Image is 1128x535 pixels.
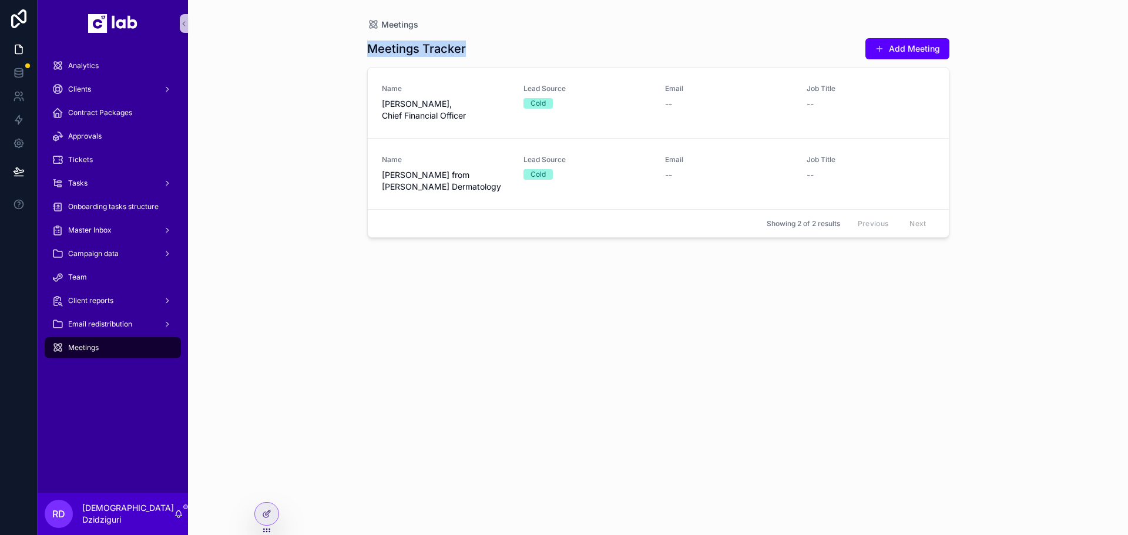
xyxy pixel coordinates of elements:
a: Approvals [45,126,181,147]
img: App logo [88,14,137,33]
span: -- [807,98,814,110]
a: Tasks [45,173,181,194]
a: Meetings [367,19,418,31]
span: Campaign data [68,249,119,258]
span: Showing 2 of 2 results [767,219,840,228]
span: Lead Source [523,84,651,93]
a: Meetings [45,337,181,358]
a: Clients [45,79,181,100]
span: RD [52,507,65,521]
span: Job Title [807,84,934,93]
span: Contract Packages [68,108,132,117]
div: scrollable content [38,47,188,374]
span: Client reports [68,296,113,305]
a: Team [45,267,181,288]
span: -- [665,98,672,110]
span: Email redistribution [68,319,132,329]
span: Name [382,84,509,93]
span: Meetings [68,343,99,352]
a: Onboarding tasks structure [45,196,181,217]
span: Email [665,155,793,164]
span: Email [665,84,793,93]
a: Contract Packages [45,102,181,123]
a: Name[PERSON_NAME] from [PERSON_NAME] DermatologyLead SourceColdEmail--Job Title-- [368,138,949,209]
a: Client reports [45,290,181,311]
span: Master Inbox [68,226,112,235]
a: Analytics [45,55,181,76]
span: -- [665,169,672,181]
a: Name[PERSON_NAME], Chief Financial OfficerLead SourceColdEmail--Job Title-- [368,68,949,138]
span: [PERSON_NAME], Chief Financial Officer [382,98,509,122]
a: Campaign data [45,243,181,264]
a: Email redistribution [45,314,181,335]
span: Onboarding tasks structure [68,202,159,211]
div: Cold [531,98,546,109]
span: Analytics [68,61,99,70]
h1: Meetings Tracker [367,41,466,57]
span: Clients [68,85,91,94]
a: Tickets [45,149,181,170]
a: Master Inbox [45,220,181,241]
span: Job Title [807,155,934,164]
span: Name [382,155,509,164]
span: Team [68,272,87,282]
span: Tasks [68,179,88,188]
p: [DEMOGRAPHIC_DATA] Dzidziguri [82,502,174,526]
span: Meetings [381,19,418,31]
span: Tickets [68,155,93,164]
span: -- [807,169,814,181]
div: Cold [531,169,546,180]
span: Approvals [68,132,102,141]
span: Lead Source [523,155,651,164]
span: [PERSON_NAME] from [PERSON_NAME] Dermatology [382,169,509,193]
button: Add Meeting [865,38,949,59]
